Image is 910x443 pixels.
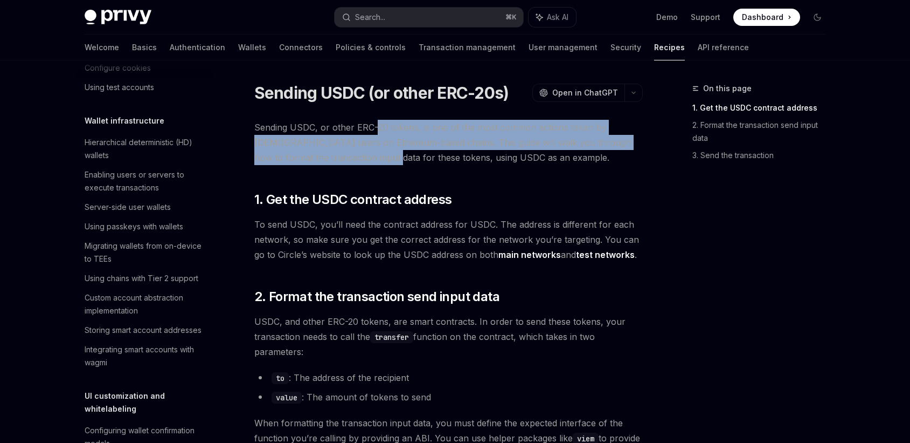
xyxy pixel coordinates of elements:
[335,8,523,27] button: Search...⌘K
[76,288,214,321] a: Custom account abstraction implementation
[85,10,151,25] img: dark logo
[85,272,198,285] div: Using chains with Tier 2 support
[85,240,207,265] div: Migrating wallets from on-device to TEEs
[692,147,835,164] a: 3. Send the transaction
[809,9,826,26] button: Toggle dark mode
[238,35,266,60] a: Wallets
[85,291,207,317] div: Custom account abstraction implementation
[698,35,749,60] a: API reference
[703,82,752,95] span: On this page
[279,35,323,60] a: Connectors
[692,99,835,117] a: 1. Get the USDC contract address
[742,12,783,23] span: Dashboard
[76,197,214,217] a: Server-side user wallets
[76,133,214,165] a: Hierarchical deterministic (HD) wallets
[691,12,720,23] a: Support
[254,217,643,262] span: To send USDC, you’ll need the contract address for USDC. The address is different for each networ...
[529,8,576,27] button: Ask AI
[272,392,302,404] code: value
[733,9,800,26] a: Dashboard
[254,314,643,359] span: USDC, and other ERC-20 tokens, are smart contracts. In order to send these tokens, your transacti...
[254,83,509,103] h1: Sending USDC (or other ERC-20s)
[419,35,516,60] a: Transaction management
[85,114,164,127] h5: Wallet infrastructure
[85,35,119,60] a: Welcome
[336,35,406,60] a: Policies & controls
[76,165,214,197] a: Enabling users or servers to execute transactions
[76,321,214,340] a: Storing smart account addresses
[170,35,225,60] a: Authentication
[254,191,452,208] span: 1. Get the USDC contract address
[254,120,643,165] span: Sending USDC, or other ERC-20 tokens, is one of the most common actions taken by [DEMOGRAPHIC_DAT...
[85,324,202,337] div: Storing smart account addresses
[576,249,635,261] a: test networks
[610,35,641,60] a: Security
[132,35,157,60] a: Basics
[254,390,643,405] li: : The amount of tokens to send
[85,81,154,94] div: Using test accounts
[498,249,561,261] a: main networks
[76,236,214,269] a: Migrating wallets from on-device to TEEs
[85,343,207,369] div: Integrating smart accounts with wagmi
[76,217,214,236] a: Using passkeys with wallets
[76,78,214,97] a: Using test accounts
[254,370,643,385] li: : The address of the recipient
[370,331,413,343] code: transfer
[505,13,517,22] span: ⌘ K
[85,220,183,233] div: Using passkeys with wallets
[85,168,207,194] div: Enabling users or servers to execute transactions
[85,136,207,162] div: Hierarchical deterministic (HD) wallets
[85,390,214,415] h5: UI customization and whitelabeling
[355,11,385,24] div: Search...
[76,269,214,288] a: Using chains with Tier 2 support
[547,12,568,23] span: Ask AI
[656,12,678,23] a: Demo
[552,87,618,98] span: Open in ChatGPT
[529,35,598,60] a: User management
[76,340,214,372] a: Integrating smart accounts with wagmi
[85,201,171,214] div: Server-side user wallets
[532,84,624,102] button: Open in ChatGPT
[654,35,685,60] a: Recipes
[254,288,499,305] span: 2. Format the transaction send input data
[272,372,289,384] code: to
[692,117,835,147] a: 2. Format the transaction send input data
